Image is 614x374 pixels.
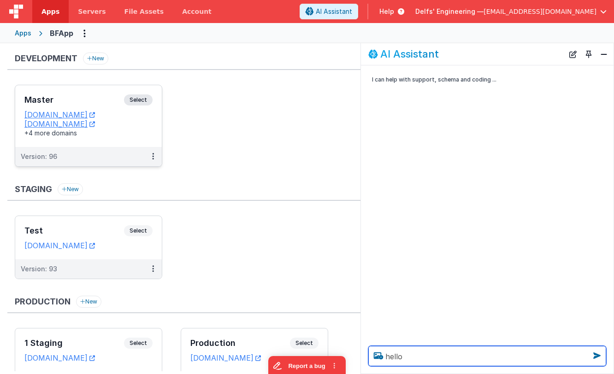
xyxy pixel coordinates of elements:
a: [DOMAIN_NAME] [190,353,261,362]
div: Version: 96 [21,152,57,161]
h3: 1 Staging [24,339,124,348]
span: Select [124,338,153,349]
button: New [76,296,101,308]
p: I can help with support, schema and coding ... [372,75,579,84]
span: Help [379,7,394,16]
button: New [83,53,108,64]
a: [DOMAIN_NAME] [24,241,95,250]
button: Toggle Pin [582,48,595,61]
div: +4 more domains [24,129,153,138]
span: File Assets [124,7,164,16]
span: Select [124,94,153,105]
span: AI Assistant [316,7,352,16]
a: [DOMAIN_NAME] [24,110,95,119]
button: New [58,183,83,195]
h3: Staging [15,185,52,194]
button: Delfs' Engineering — [EMAIL_ADDRESS][DOMAIN_NAME] [415,7,607,16]
div: BFApp [50,28,73,39]
button: Close [598,48,610,61]
button: New Chat [567,48,579,61]
h3: Production [190,339,290,348]
div: Version: 93 [21,264,57,274]
h3: Development [15,54,77,63]
span: [EMAIL_ADDRESS][DOMAIN_NAME] [484,7,596,16]
h3: Production [15,297,71,306]
button: AI Assistant [300,4,358,19]
span: Delfs' Engineering — [415,7,484,16]
h2: AI Assistant [380,48,439,59]
span: Select [124,225,153,236]
span: Servers [78,7,106,16]
span: Select [290,338,319,349]
a: [DOMAIN_NAME] [24,119,95,129]
a: [DOMAIN_NAME] [24,353,95,362]
h3: Master [24,95,124,105]
h3: Test [24,226,124,235]
div: Apps [15,29,31,38]
span: Apps [41,7,59,16]
button: Options [77,26,92,41]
